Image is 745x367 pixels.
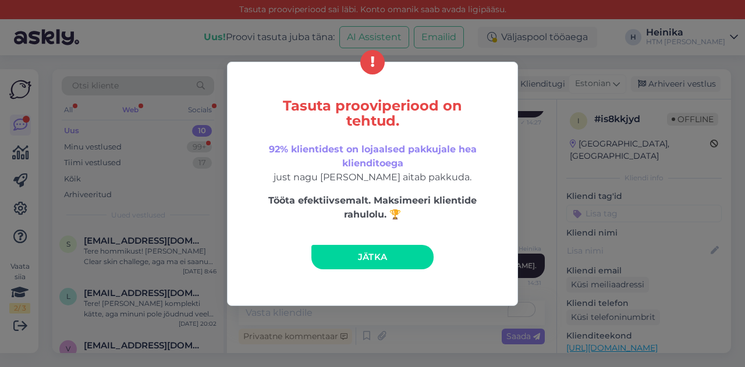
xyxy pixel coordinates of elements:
[311,245,434,269] a: Jätka
[252,98,493,129] h5: Tasuta prooviperiood on tehtud.
[252,194,493,222] p: Tööta efektiivsemalt. Maksimeeri klientide rahulolu. 🏆
[358,251,388,262] span: Jätka
[252,142,493,184] p: just nagu [PERSON_NAME] aitab pakkuda.
[269,144,477,169] span: 92% klientidest on lojaalsed pakkujale hea klienditoega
